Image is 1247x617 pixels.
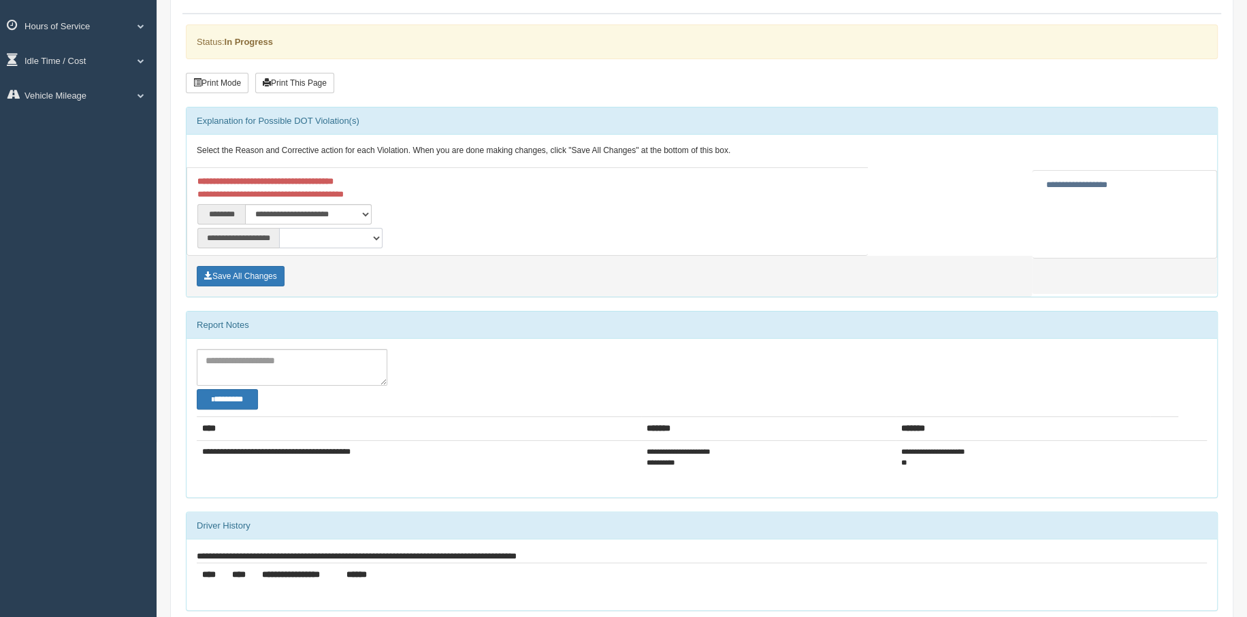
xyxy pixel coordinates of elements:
div: Driver History [187,512,1217,539]
div: Select the Reason and Corrective action for each Violation. When you are done making changes, cli... [187,135,1217,167]
button: Print Mode [186,73,248,93]
strong: In Progress [224,37,273,47]
button: Change Filter Options [197,389,258,410]
div: Explanation for Possible DOT Violation(s) [187,107,1217,135]
button: Print This Page [255,73,334,93]
button: Save [197,266,285,286]
div: Status: [186,24,1218,59]
div: Report Notes [187,312,1217,339]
